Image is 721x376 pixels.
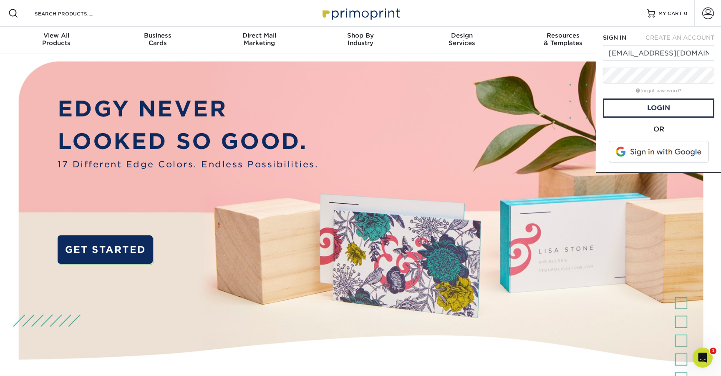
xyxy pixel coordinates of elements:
span: SIGN IN [603,34,626,41]
a: View AllProducts [6,27,107,53]
iframe: Intercom live chat [693,348,713,368]
span: 0 [684,10,688,16]
p: LOOKED SO GOOD. [58,125,318,158]
div: Marketing [209,32,310,47]
span: 1 [710,348,716,354]
span: Shop By [310,32,411,39]
a: forgot password? [636,88,681,93]
a: Resources& Templates [512,27,614,53]
p: EDGY NEVER [58,93,318,125]
a: DesignServices [411,27,512,53]
div: & Templates [512,32,614,47]
span: Resources [512,32,614,39]
img: Primoprint [319,4,402,22]
input: Email [603,45,714,61]
span: Direct Mail [209,32,310,39]
div: OR [603,124,714,134]
div: Services [411,32,512,47]
a: BusinessCards [107,27,209,53]
span: CREATE AN ACCOUNT [645,34,714,41]
span: View All [6,32,107,39]
div: Industry [310,32,411,47]
div: Cards [107,32,209,47]
div: Products [6,32,107,47]
a: Direct MailMarketing [209,27,310,53]
span: 17 Different Edge Colors. Endless Possibilities. [58,158,318,171]
span: MY CART [658,10,682,17]
a: Login [603,98,714,118]
span: Business [107,32,209,39]
span: Design [411,32,512,39]
a: GET STARTED [58,235,153,264]
input: SEARCH PRODUCTS..... [34,8,115,18]
a: Shop ByIndustry [310,27,411,53]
